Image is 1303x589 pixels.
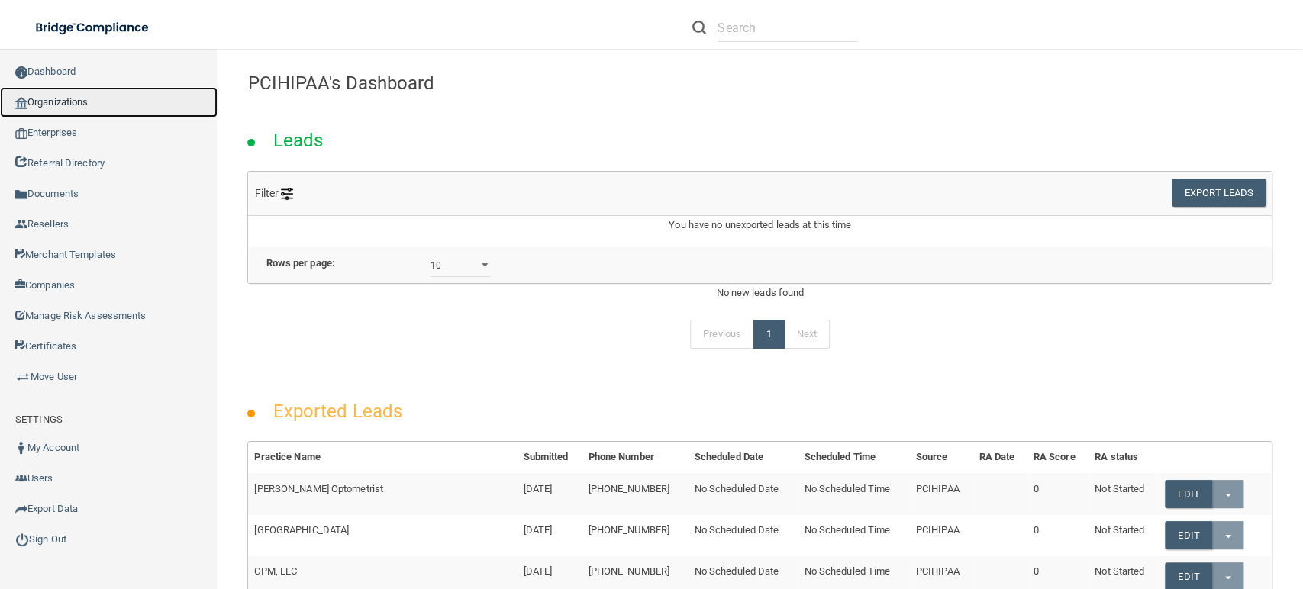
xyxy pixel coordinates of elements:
img: ic-search.3b580494.png [692,21,706,34]
th: RA status [1089,442,1159,473]
button: Export Leads [1172,179,1266,207]
td: 0 [1027,473,1089,514]
img: icon-documents.8dae5593.png [15,188,27,201]
img: icon-filter@2x.21656d0b.png [281,188,293,200]
img: organization-icon.f8decf85.png [15,97,27,109]
th: RA Score [1027,442,1089,473]
label: SETTINGS [15,410,63,429]
img: ic_reseller.de258add.png [15,218,27,230]
h2: Exported Leads [258,390,418,433]
th: Scheduled Time [798,442,910,473]
td: [DATE] [517,473,582,514]
td: No Scheduled Time [798,515,910,556]
td: PCIHIPAA [910,473,973,514]
a: 1 [753,320,785,349]
a: Edit [1165,480,1211,508]
h2: Leads [258,119,339,162]
span: Filter [254,187,293,199]
img: enterprise.0d942306.png [15,128,27,139]
td: [DATE] [517,515,582,556]
h4: PCIHIPAA's Dashboard [247,73,1272,93]
td: PCIHIPAA [910,515,973,556]
img: briefcase.64adab9b.png [15,369,31,385]
td: No Scheduled Date [689,515,798,556]
th: Phone Number [582,442,689,473]
td: No Scheduled Date [689,473,798,514]
th: Practice Name [248,442,517,473]
img: ic_user_dark.df1a06c3.png [15,442,27,454]
td: [PERSON_NAME] Optometrist [248,473,517,514]
iframe: Drift Widget Chat Controller [1039,481,1285,542]
td: No Scheduled Time [798,473,910,514]
input: Search [718,14,857,42]
td: 0 [1027,515,1089,556]
th: Scheduled Date [689,442,798,473]
img: ic_dashboard_dark.d01f4a41.png [15,66,27,79]
th: Submitted [517,442,582,473]
div: No new leads found [236,284,1284,302]
img: ic_power_dark.7ecde6b1.png [15,533,29,546]
a: Next [784,320,830,349]
a: Previous [690,320,754,349]
td: [PHONE_NUMBER] [582,473,689,514]
img: icon-users.e205127d.png [15,472,27,484]
td: Not Started [1089,473,1159,514]
b: Rows per page: [266,257,334,269]
th: Source [910,442,973,473]
img: icon-export.b9366987.png [15,503,27,515]
td: [GEOGRAPHIC_DATA] [248,515,517,556]
img: bridge_compliance_login_screen.278c3ca4.svg [23,12,163,43]
th: RA Date [972,442,1027,473]
div: You have no unexported leads at this time [248,216,1272,246]
td: [PHONE_NUMBER] [582,515,689,556]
